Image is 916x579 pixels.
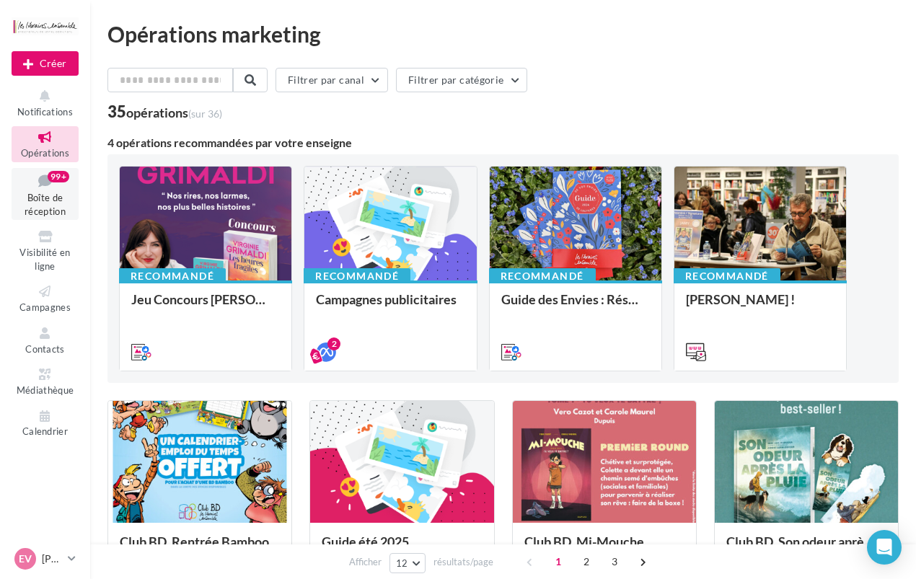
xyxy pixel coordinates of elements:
span: Médiathèque [17,384,74,396]
div: Campagnes publicitaires [316,292,464,321]
div: Jeu Concours [PERSON_NAME] [131,292,280,321]
span: Boîte de réception [25,192,66,217]
div: Recommandé [489,268,596,284]
a: EV [PERSON_NAME] [12,545,79,573]
span: Visibilité en ligne [19,247,70,272]
div: 35 [107,104,222,120]
span: 1 [547,550,570,573]
div: 4 opérations recommandées par votre enseigne [107,137,899,149]
div: Opérations marketing [107,23,899,45]
div: Club BD_Mi-Mouche [524,534,684,563]
button: 12 [389,553,426,573]
span: Opérations [21,147,69,159]
button: Filtrer par catégorie [396,68,527,92]
div: Recommandé [119,268,226,284]
div: [PERSON_NAME] ! [686,292,834,321]
div: Nouvelle campagne [12,51,79,76]
button: Créer [12,51,79,76]
a: Calendrier [12,405,79,441]
div: Club BD_Son odeur après la pluie [726,534,886,563]
div: Guide été 2025 [322,534,482,563]
a: Contacts [12,322,79,358]
button: Notifications [12,85,79,120]
a: Opérations [12,126,79,162]
span: (sur 36) [188,107,222,120]
div: Recommandé [674,268,780,284]
span: 12 [396,557,408,569]
div: 99+ [48,171,69,182]
div: Club BD_Rentrée Bamboo [120,534,280,563]
p: [PERSON_NAME] [42,552,62,566]
span: résultats/page [433,555,493,569]
div: 2 [327,337,340,350]
span: 3 [603,550,626,573]
a: Visibilité en ligne [12,226,79,275]
span: EV [19,552,32,566]
div: Recommandé [304,268,410,284]
a: Boîte de réception99+ [12,168,79,221]
div: Guide des Envies : Réseaux sociaux [501,292,650,321]
span: Afficher [349,555,382,569]
div: Open Intercom Messenger [867,530,902,565]
span: Calendrier [22,426,68,438]
span: Contacts [25,343,65,355]
div: opérations [126,106,222,119]
span: Campagnes [19,301,71,313]
button: Filtrer par canal [276,68,388,92]
span: Notifications [17,106,73,118]
span: 2 [575,550,598,573]
a: Campagnes [12,280,79,316]
a: Médiathèque [12,363,79,399]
